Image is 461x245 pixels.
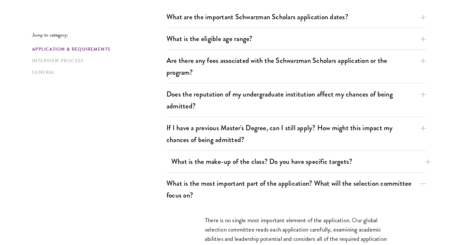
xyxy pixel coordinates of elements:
[166,31,426,46] button: What is the eligible age range?
[166,87,426,113] button: Does the reputation of my undergraduate institution affect my chances of being admitted?
[32,57,163,64] a: Interview Process
[166,176,426,202] button: What is the most important part of the application? What will the selection committee focus on?
[166,10,426,24] button: What are the important Schwarzman Scholars application dates?
[32,46,163,53] a: Application & Requirements
[166,53,426,80] button: Are there any fees associated with the Schwarzman Scholars application or the program?
[171,154,431,169] button: What is the make-up of the class? Do you have specific targets?
[166,121,426,147] button: If I have a previous Master's Degree, can I still apply? How might this impact my chances of bein...
[32,32,166,38] p: Jump to category:
[32,69,163,76] a: General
